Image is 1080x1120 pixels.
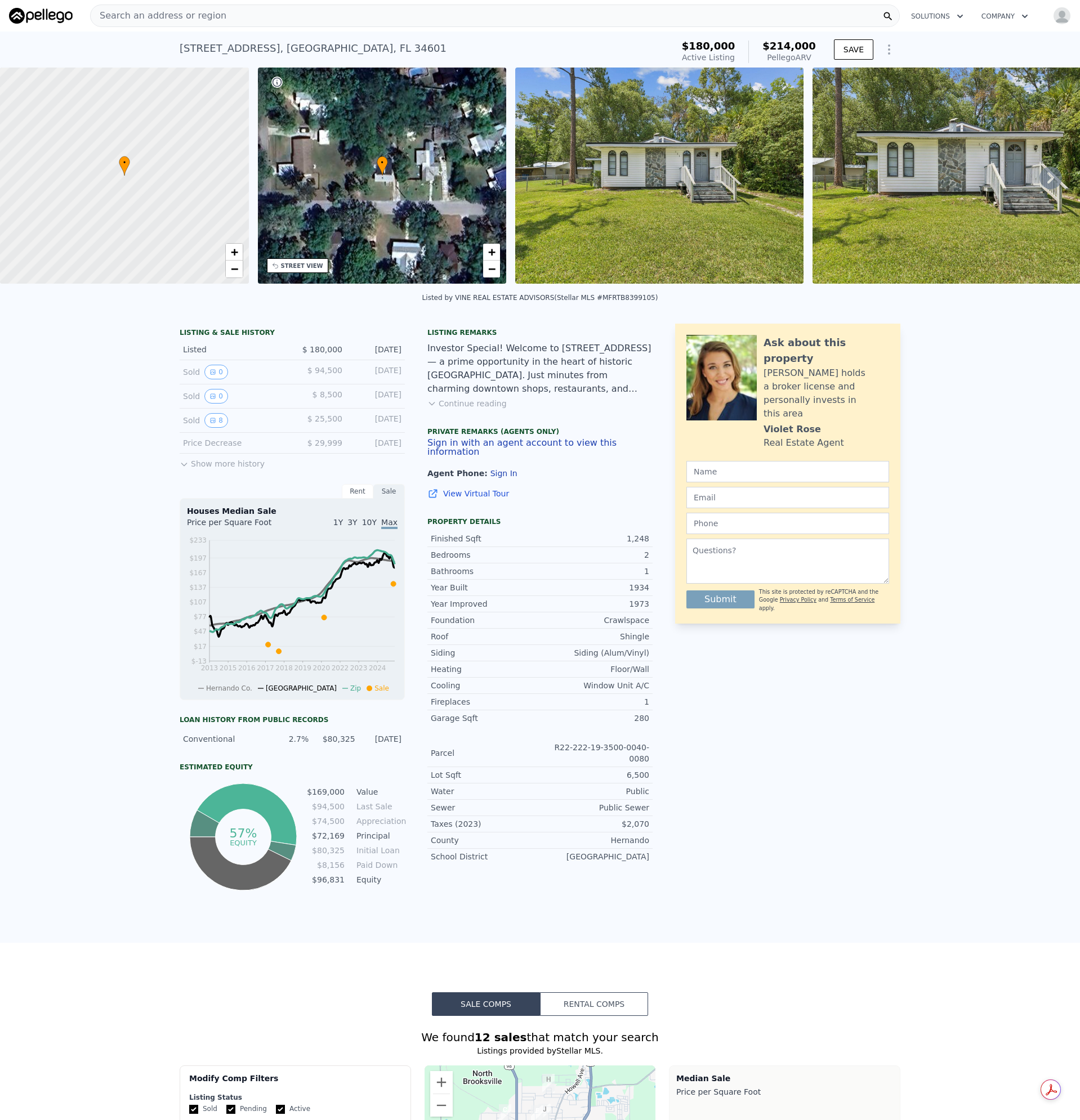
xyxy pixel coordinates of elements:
[230,838,257,846] tspan: equity
[686,461,889,482] input: Name
[427,427,653,438] div: Private Remarks (Agents Only)
[540,631,649,642] div: Shingle
[362,733,401,745] div: [DATE]
[780,597,816,603] a: Privacy Policy
[189,1073,401,1093] div: Modify Comp Filters
[431,680,540,691] div: Cooling
[764,366,889,420] div: [PERSON_NAME] holds a broker license and personally invests in this area
[427,488,653,499] a: View Virtual Tour
[354,830,405,842] td: Principal
[306,815,345,827] td: $74,500
[294,664,311,672] tspan: 2019
[189,1093,401,1102] div: Listing Status
[230,245,238,259] span: +
[422,294,658,302] div: Listed by VINE REAL ESTATE ADVISORS (Stellar MLS #MFRTB8399105)
[275,664,293,672] tspan: 2018
[540,598,649,610] div: 1973
[266,684,337,692] span: [GEOGRAPHIC_DATA]
[431,549,540,561] div: Bedrooms
[350,664,368,672] tspan: 2023
[204,413,228,428] button: View historical data
[540,664,649,675] div: Floor/Wall
[431,582,540,593] div: Year Built
[187,517,292,535] div: Price per Square Foot
[206,684,252,692] span: Hernando Co.
[381,518,398,529] span: Max
[540,615,649,626] div: Crawlspace
[183,413,283,428] div: Sold
[306,786,345,798] td: $169,000
[9,8,73,24] img: Pellego
[204,365,228,379] button: View historical data
[306,844,345,857] td: $80,325
[374,684,389,692] span: Sale
[540,802,649,813] div: Public Sewer
[351,389,401,404] div: [DATE]
[350,684,361,692] span: Zip
[1053,7,1071,25] img: avatar
[430,1094,453,1117] button: Zoom out
[432,992,540,1016] button: Sale Comps
[686,590,755,608] button: Submit
[189,554,207,562] tspan: $197
[351,344,401,355] div: [DATE]
[220,664,237,672] tspan: 2015
[431,566,540,577] div: Bathrooms
[540,851,649,862] div: [GEOGRAPHIC_DATA]
[354,786,405,798] td: Value
[313,390,342,399] span: $ 8,500
[540,835,649,846] div: Hernando
[686,513,889,534] input: Phone
[483,244,500,261] a: Zoom in
[427,517,653,526] div: Property details
[347,518,357,527] span: 3Y
[431,747,540,759] div: Parcel
[676,1084,893,1100] div: Price per Square Foot
[204,389,228,404] button: View historical data
[764,335,889,366] div: Ask about this property
[682,40,735,52] span: $180,000
[230,262,238,276] span: −
[354,873,405,886] td: Equity
[201,664,218,672] tspan: 2013
[183,344,283,355] div: Listed
[194,643,207,651] tspan: $17
[540,818,649,830] div: $2,070
[189,598,207,606] tspan: $107
[764,423,821,436] div: Violet Rose
[351,365,401,379] div: [DATE]
[488,245,496,259] span: +
[362,518,377,527] span: 10Y
[354,815,405,827] td: Appreciation
[431,598,540,610] div: Year Improved
[187,505,398,517] div: Houses Median Sale
[540,582,649,593] div: 1934
[431,802,540,813] div: Sewer
[183,389,283,404] div: Sold
[427,469,490,478] span: Agent Phone:
[180,328,405,339] div: LISTING & SALE HISTORY
[180,454,265,469] button: Show more history
[431,533,540,544] div: Finished Sqft
[431,615,540,626] div: Foundation
[427,438,653,456] button: Sign in with an agent account to view this information
[119,156,130,176] div: •
[762,52,816,63] div: Pellego ARV
[226,1104,267,1114] label: Pending
[540,680,649,691] div: Window Unit A/C
[475,1031,527,1044] strong: 12 sales
[119,158,130,168] span: •
[354,800,405,813] td: Last Sale
[427,342,653,396] div: Investor Special! Welcome to [STREET_ADDRESS] — a prime opportunity in the heart of historic [GEO...
[351,437,401,449] div: [DATE]
[269,733,309,745] div: 2.7%
[878,38,900,61] button: Show Options
[332,664,349,672] tspan: 2022
[377,158,388,168] span: •
[189,1105,198,1114] input: Sold
[431,631,540,642] div: Roof
[354,844,405,857] td: Initial Loan
[194,628,207,635] tspan: $47
[427,328,653,337] div: Listing remarks
[540,742,649,764] div: R22-222-19-3500-0040-0080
